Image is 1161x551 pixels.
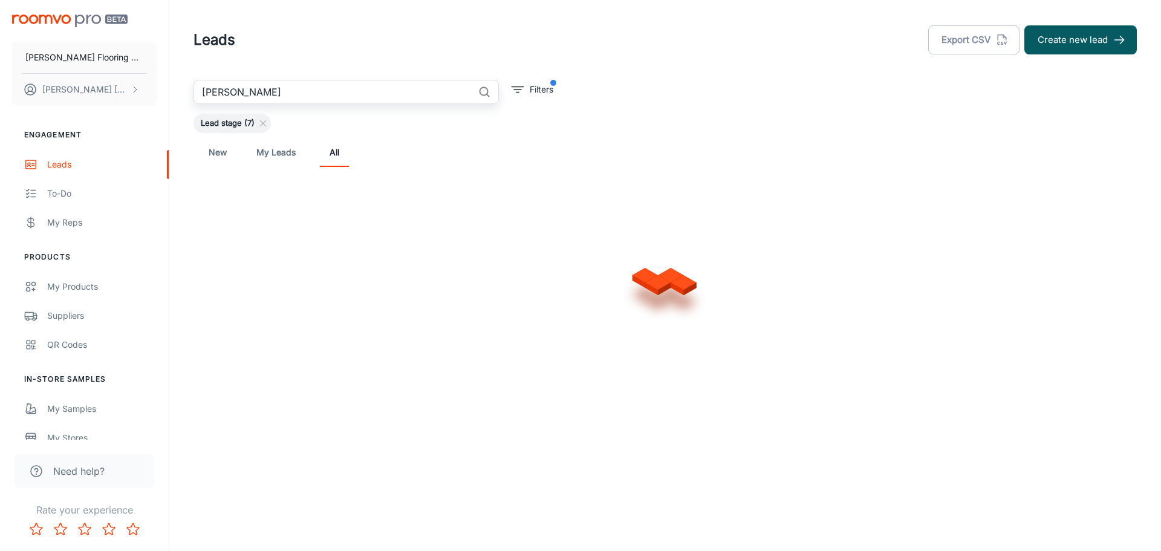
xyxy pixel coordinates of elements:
[320,138,349,167] a: All
[47,187,157,200] div: To-do
[203,138,232,167] a: New
[193,114,271,133] div: Lead stage (7)
[47,338,157,351] div: QR Codes
[193,29,235,51] h1: Leads
[193,117,262,129] span: Lead stage (7)
[1024,25,1137,54] button: Create new lead
[530,83,553,96] p: Filters
[193,80,473,104] input: Search
[47,216,157,229] div: My Reps
[509,80,556,99] button: filter
[47,158,157,171] div: Leads
[256,138,296,167] a: My Leads
[12,74,157,105] button: [PERSON_NAME] [PERSON_NAME]
[47,309,157,322] div: Suppliers
[12,42,157,73] button: [PERSON_NAME] Flooring Center
[25,51,143,64] p: [PERSON_NAME] Flooring Center
[42,83,128,96] p: [PERSON_NAME] [PERSON_NAME]
[47,280,157,293] div: My Products
[928,25,1020,54] button: Export CSV
[47,431,157,445] div: My Stores
[12,15,128,27] img: Roomvo PRO Beta
[47,402,157,416] div: My Samples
